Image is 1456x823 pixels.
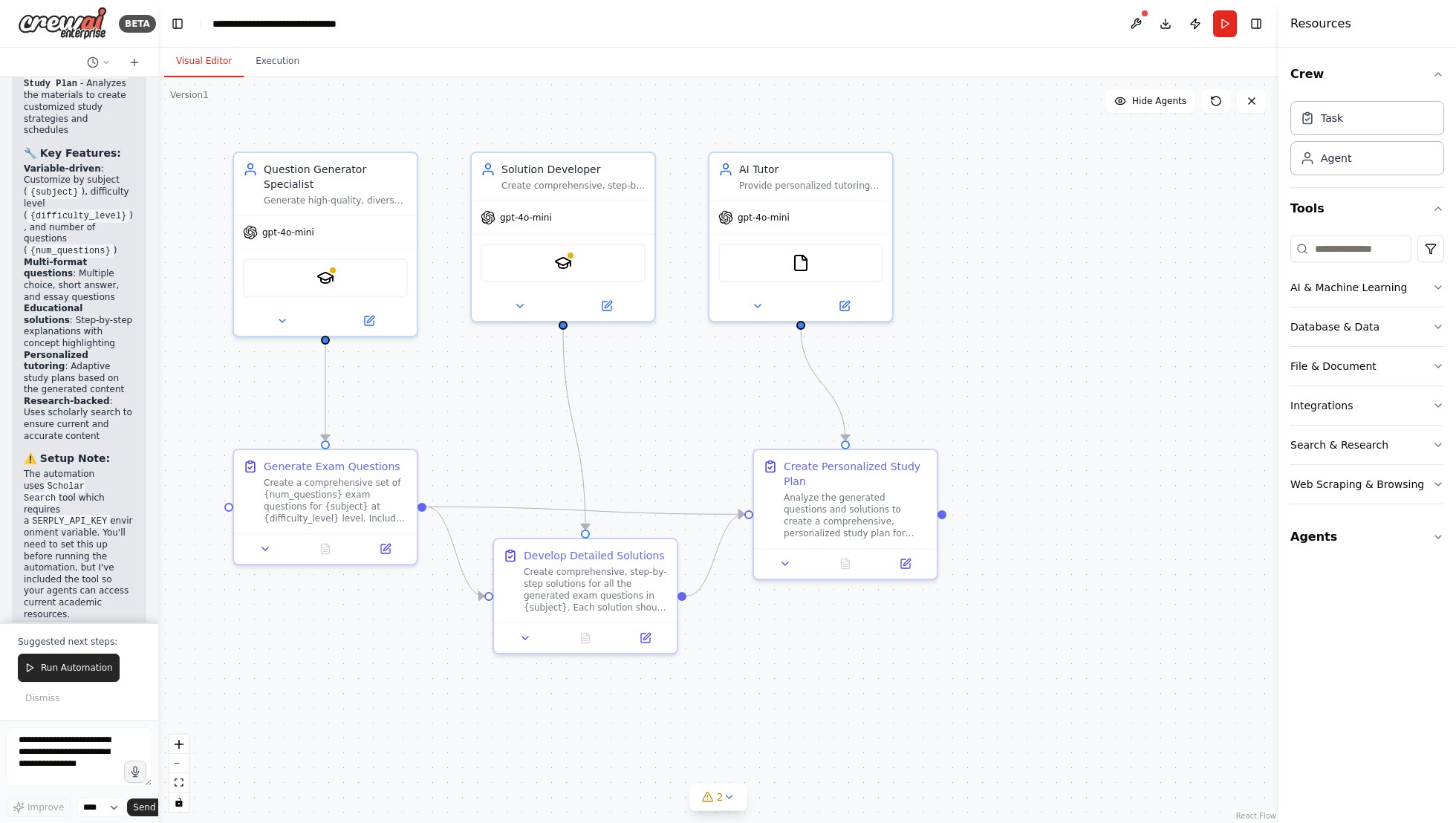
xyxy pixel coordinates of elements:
g: Edge from 0d6aea2d-817b-4771-ba2c-2aac6702fe58 to f93995ae-a703-43d9-b772-1995040b26fb [426,499,484,603]
code: {num_questions} [27,244,114,258]
div: File & Document [1290,359,1377,374]
p: Suggested next steps: [18,636,140,648]
li: : Adaptive study plans based on the generated content [24,350,134,396]
div: AI TutorProvide personalized tutoring and guidance for {subject} exam preparation. Analyze studen... [708,152,894,322]
strong: Educational solutions [24,303,82,325]
button: zoom out [169,754,189,773]
div: Generate high-quality, diverse exam questions for {subject} at {difficulty_level} level, covering... [264,195,408,206]
button: Open in side panel [620,629,671,647]
code: SERPLY_API_KEY [29,515,110,528]
button: Improve [6,798,71,817]
button: No output available [294,540,357,558]
button: Search & Research [1290,426,1444,464]
button: Switch to previous chat [81,53,117,71]
strong: Research-backed [24,396,110,406]
span: Dismiss [25,692,59,704]
div: Agent [1321,151,1351,166]
li: : Uses scholarly search to ensure current and accurate content [24,396,134,442]
div: Create Personalized Study PlanAnalyze the generated questions and solutions to create a comprehen... [753,449,938,580]
button: Visual Editor [164,46,244,77]
div: React Flow controls [169,735,189,812]
span: gpt-4o-mini [500,212,552,224]
button: Open in side panel [327,312,411,330]
g: Edge from b6903a96-18fa-43cd-9631-63d0f4b8812e to f93995ae-a703-43d9-b772-1995040b26fb [556,329,593,530]
div: Develop Detailed Solutions [524,548,665,563]
div: Task [1321,111,1343,126]
g: Edge from 391ce07b-42e4-40f6-99fd-0457db92ebac to e8dfcc73-f2fa-4eeb-b4e0-09f3653a953c [793,329,853,440]
div: Create Personalized Study Plan [784,459,928,489]
strong: ⚠️ Setup Note: [24,452,110,464]
button: Run Automation [18,654,120,682]
button: Start a new chat [123,53,146,71]
div: Web Scraping & Browsing [1290,477,1424,492]
div: BETA [119,15,156,33]
h4: Resources [1290,15,1351,33]
div: Question Generator SpecialistGenerate high-quality, diverse exam questions for {subject} at {diff... [233,152,418,337]
div: Solution Developer [501,162,646,177]
button: Database & Data [1290,308,1444,346]
button: Open in side panel [360,540,411,558]
button: Execution [244,46,311,77]
div: Create comprehensive, step-by-step solutions for exam questions in {subject}. Provide detailed ex... [501,180,646,192]
button: Tools [1290,188,1444,230]
span: Hide Agents [1132,95,1186,107]
span: Run Automation [41,662,113,674]
button: Open in side panel [802,297,886,315]
li: : Step-by-step explanations with concept highlighting [24,303,134,349]
button: Hide left sidebar [167,13,188,34]
button: Crew [1290,53,1444,95]
code: {subject} [27,186,82,199]
a: React Flow attribution [1236,812,1276,820]
button: 2 [690,784,747,811]
code: Scholar Search [24,480,85,505]
button: Integrations [1290,386,1444,425]
button: No output available [814,555,877,573]
div: Crew [1290,95,1444,187]
span: gpt-4o-mini [262,227,314,238]
span: gpt-4o-mini [738,212,790,224]
div: Search & Research [1290,437,1388,452]
div: Version 1 [170,89,209,101]
img: SerplyScholarSearchTool [554,254,572,272]
button: Send [127,798,173,816]
button: File & Document [1290,347,1444,386]
p: The automation uses tool which requires a environment variable. You'll need to set this up before... [24,469,134,620]
button: Open in side panel [880,555,931,573]
div: Provide personalized tutoring and guidance for {subject} exam preparation. Analyze student perfor... [739,180,883,192]
div: Develop Detailed SolutionsCreate comprehensive, step-by-step solutions for all the generated exam... [493,538,678,654]
button: Hide right sidebar [1246,13,1267,34]
div: AI Tutor [739,162,883,177]
strong: 🔧 Key Features: [24,147,121,159]
li: : Customize by subject ( ), difficulty level ( ), and number of questions ( ) [24,163,134,257]
div: Database & Data [1290,319,1379,334]
strong: Multi-format questions [24,257,87,279]
img: FileReadTool [792,254,810,272]
li: - Analyzes the materials to create customized study strategies and schedules [24,66,134,136]
button: Click to speak your automation idea [124,761,146,783]
button: No output available [554,629,617,647]
strong: Personalized tutoring [24,350,88,372]
button: Agents [1290,516,1444,558]
div: Solution DeveloperCreate comprehensive, step-by-step solutions for exam questions in {subject}. P... [470,152,656,322]
span: Improve [27,801,64,813]
button: AI & Machine Learning [1290,268,1444,307]
code: {difficulty_level} [27,209,130,223]
g: Edge from f93995ae-a703-43d9-b772-1995040b26fb to e8dfcc73-f2fa-4eeb-b4e0-09f3653a953c [686,507,744,603]
img: Logo [18,7,107,40]
div: Question Generator Specialist [264,162,408,192]
span: Send [133,801,155,813]
img: SerplyScholarSearchTool [316,269,334,287]
div: Create comprehensive, step-by-step solutions for all the generated exam questions in {subject}. E... [524,566,668,614]
button: Hide Agents [1105,89,1195,113]
button: Dismiss [18,688,67,709]
code: Create Personalized Study Plan [24,65,129,91]
g: Edge from bdaf8b88-d543-4afd-abff-9f76b332eb1d to 0d6aea2d-817b-4771-ba2c-2aac6702fe58 [318,344,333,440]
button: fit view [169,773,189,793]
div: Generate Exam QuestionsCreate a comprehensive set of {num_questions} exam questions for {subject}... [233,449,418,565]
nav: breadcrumb [212,16,380,31]
div: Create a comprehensive set of {num_questions} exam questions for {subject} at {difficulty_level} ... [264,477,408,524]
button: toggle interactivity [169,793,189,812]
strong: Variable-driven [24,163,101,174]
button: Open in side panel [565,297,649,315]
div: AI & Machine Learning [1290,280,1407,295]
